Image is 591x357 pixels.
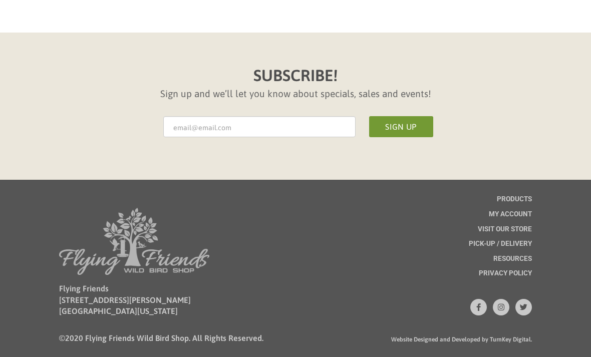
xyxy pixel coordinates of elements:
div: ©2020 Flying Friends Wild Bird Shop. All Rights Reserved. [59,332,263,343]
a: Resources [493,255,532,270]
span: Resources [493,255,532,262]
h6: SUBSCRIBE! [253,65,338,87]
span: Privacy Policy [479,270,532,277]
span: My account [489,211,532,218]
button: Sign Up [369,116,433,137]
div: Flying Friends [59,283,191,316]
img: Flying Friends Wild Bird Shop Logo - With Gray Overlay [59,208,209,275]
a: Privacy Policy [479,270,532,285]
span: Visit Our Store [478,226,532,233]
a: Pick-up / Delivery [469,240,532,255]
span: Pick-up / Delivery [469,240,532,247]
a: My account [489,211,532,226]
h6: Sign up and we’ll let you know about specials, sales and events! [160,87,431,101]
input: email@email.com [163,116,356,137]
div: Website Designed and Developed by TurnKey Digital. [391,335,532,344]
span: Products [497,196,532,203]
a: Visit Our Store [478,226,532,241]
a: [STREET_ADDRESS][PERSON_NAME][GEOGRAPHIC_DATA][US_STATE] [59,295,191,315]
a: Products [497,196,532,211]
